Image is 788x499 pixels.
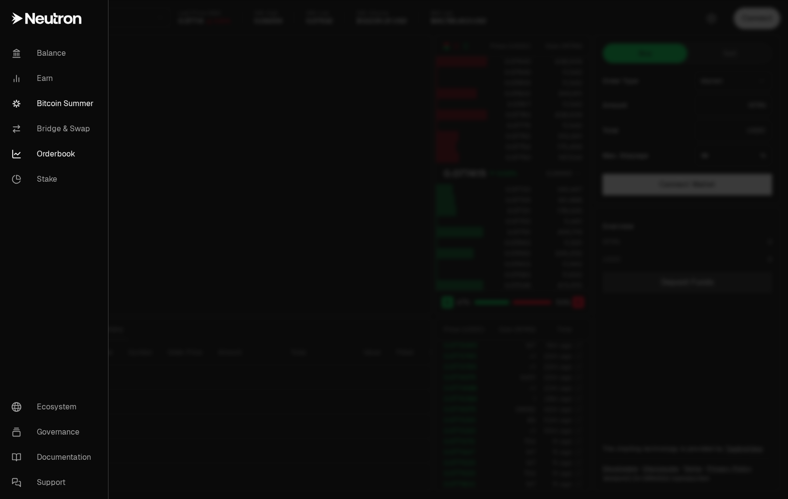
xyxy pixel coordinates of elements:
a: Governance [4,420,104,445]
a: Stake [4,167,104,192]
a: Balance [4,41,104,66]
a: Ecosystem [4,394,104,420]
a: Orderbook [4,141,104,167]
a: Bitcoin Summer [4,91,104,116]
a: Earn [4,66,104,91]
a: Bridge & Swap [4,116,104,141]
a: Support [4,470,104,495]
a: Documentation [4,445,104,470]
